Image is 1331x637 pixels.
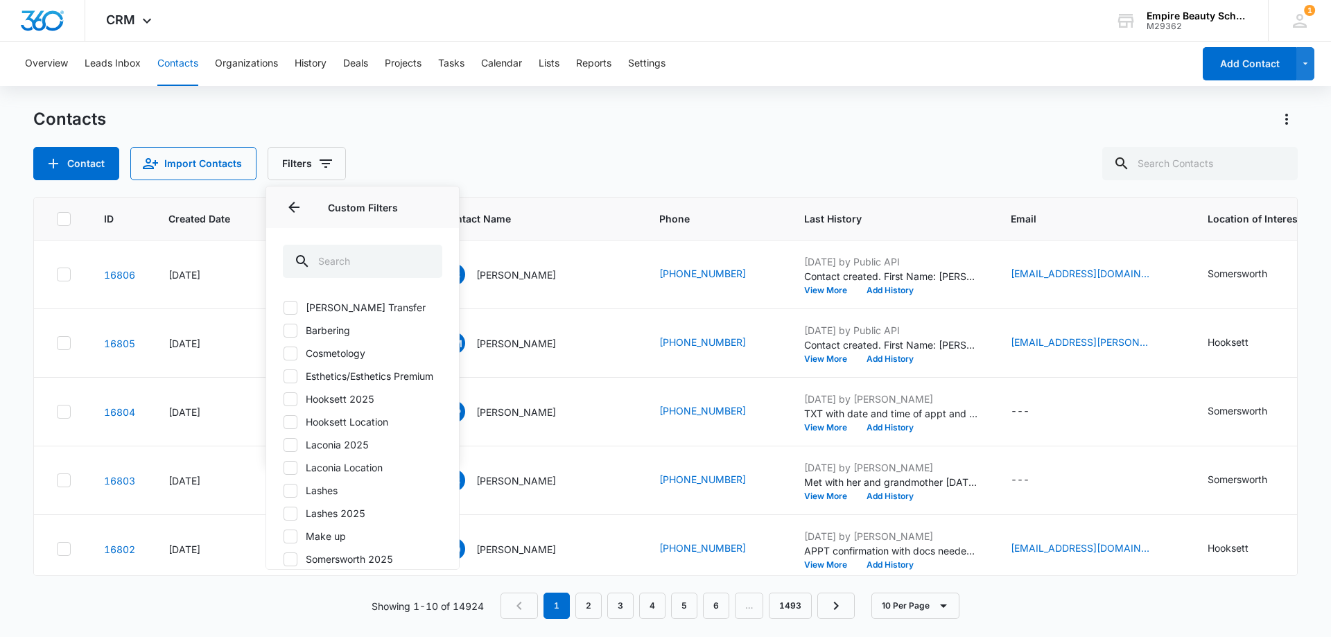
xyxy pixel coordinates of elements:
[1011,472,1029,489] div: ---
[33,147,119,180] button: Add Contact
[1011,403,1054,420] div: Email - - Select to Edit Field
[283,552,442,566] label: Somersworth 2025
[283,200,442,215] p: Custom Filters
[628,42,665,86] button: Settings
[283,506,442,521] label: Lashes 2025
[85,42,141,86] button: Leads Inbox
[1304,5,1315,16] div: notifications count
[1102,147,1298,180] input: Search Contacts
[343,42,368,86] button: Deals
[283,196,305,218] button: Back
[639,593,665,619] a: Page 4
[476,473,556,488] p: [PERSON_NAME]
[1011,472,1054,489] div: Email - - Select to Edit Field
[804,492,857,500] button: View More
[438,42,464,86] button: Tasks
[671,593,697,619] a: Page 5
[659,335,746,349] a: [PHONE_NUMBER]
[283,245,442,278] input: Search
[857,492,923,500] button: Add History
[1208,472,1267,487] div: Somersworth
[1208,403,1267,418] div: Somersworth
[659,266,746,281] a: [PHONE_NUMBER]
[804,323,977,338] p: [DATE] by Public API
[804,529,977,543] p: [DATE] by [PERSON_NAME]
[215,42,278,86] button: Organizations
[476,336,556,351] p: [PERSON_NAME]
[857,561,923,569] button: Add History
[659,403,771,420] div: Phone - (207) 651-0099 - Select to Edit Field
[817,593,855,619] a: Next Page
[703,593,729,619] a: Page 6
[283,346,442,360] label: Cosmetology
[33,109,106,130] h1: Contacts
[659,211,751,226] span: Phone
[104,475,135,487] a: Navigate to contact details page for Payton Stone
[1147,21,1248,31] div: account id
[659,472,771,489] div: Phone - (603) 534-5604 - Select to Edit Field
[1208,403,1292,420] div: Location of Interest (for FB ad integration) - Somersworth - Select to Edit Field
[130,147,256,180] button: Import Contacts
[1208,335,1249,349] div: Hooksett
[443,538,581,560] div: Contact Name - Kassandra Oxford - Select to Edit Field
[804,211,957,226] span: Last History
[283,392,442,406] label: Hooksett 2025
[1208,266,1267,281] div: Somersworth
[283,415,442,429] label: Hooksett Location
[168,473,250,488] div: [DATE]
[804,254,977,269] p: [DATE] by Public API
[607,593,634,619] a: Page 3
[168,336,250,351] div: [DATE]
[1011,541,1174,557] div: Email - kassandramay7@gmail.com - Select to Edit Field
[804,269,977,283] p: Contact created. First Name: [PERSON_NAME] Name: [PERSON_NAME] Source: Form - Contact Us Status(e...
[283,483,442,498] label: Lashes
[1147,10,1248,21] div: account name
[857,286,923,295] button: Add History
[283,437,442,452] label: Laconia 2025
[1011,266,1149,281] a: [EMAIL_ADDRESS][DOMAIN_NAME]
[1203,47,1296,80] button: Add Contact
[1276,108,1298,130] button: Actions
[295,42,327,86] button: History
[1011,403,1029,420] div: ---
[1208,472,1292,489] div: Location of Interest (for FB ad integration) - Somersworth - Select to Edit Field
[476,405,556,419] p: [PERSON_NAME]
[659,335,771,351] div: Phone - (603) 867-5916 - Select to Edit Field
[268,147,346,180] button: Filters
[283,529,442,543] label: Make up
[476,542,556,557] p: [PERSON_NAME]
[769,593,812,619] a: Page 1493
[168,268,250,282] div: [DATE]
[168,542,250,557] div: [DATE]
[104,338,135,349] a: Navigate to contact details page for Kara Menken
[372,599,484,613] p: Showing 1-10 of 14924
[659,403,746,418] a: [PHONE_NUMBER]
[283,300,442,315] label: [PERSON_NAME] Transfer
[1011,335,1174,351] div: Email - kara.fecteau@gmail.com - Select to Edit Field
[857,424,923,432] button: Add History
[104,543,135,555] a: Navigate to contact details page for Kassandra Oxford
[1304,5,1315,16] span: 1
[804,338,977,352] p: Contact created. First Name: [PERSON_NAME] Last Name: [PERSON_NAME] Source: Form - Contact Us Sta...
[804,355,857,363] button: View More
[575,593,602,619] a: Page 2
[857,355,923,363] button: Add History
[481,42,522,86] button: Calendar
[1208,335,1273,351] div: Location of Interest (for FB ad integration) - Hooksett - Select to Edit Field
[804,392,977,406] p: [DATE] by [PERSON_NAME]
[1011,211,1154,226] span: Email
[804,561,857,569] button: View More
[168,405,250,419] div: [DATE]
[543,593,570,619] em: 1
[104,269,135,281] a: Navigate to contact details page for John Succi
[1011,335,1149,349] a: [EMAIL_ADDRESS][PERSON_NAME][DOMAIN_NAME]
[804,543,977,558] p: APPT confirmation with docs needed and link/code to FAFSA
[1208,266,1292,283] div: Location of Interest (for FB ad integration) - Somersworth - Select to Edit Field
[659,541,771,557] div: Phone - (603) 487-7005 - Select to Edit Field
[385,42,421,86] button: Projects
[1011,541,1149,555] a: [EMAIL_ADDRESS][DOMAIN_NAME]
[25,42,68,86] button: Overview
[1208,541,1273,557] div: Location of Interest (for FB ad integration) - Hooksett - Select to Edit Field
[576,42,611,86] button: Reports
[283,323,442,338] label: Barbering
